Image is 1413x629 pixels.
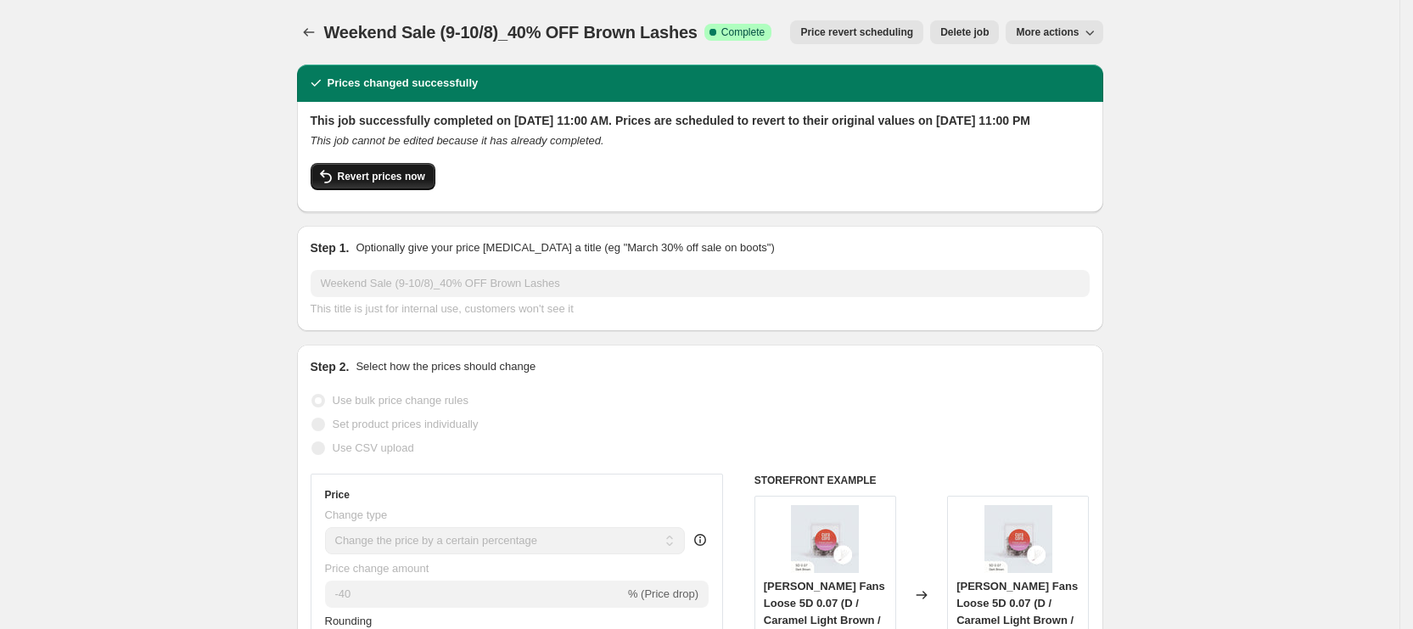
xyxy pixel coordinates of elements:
[333,418,479,430] span: Set product prices individually
[800,25,913,39] span: Price revert scheduling
[325,488,350,502] h3: Price
[356,239,774,256] p: Optionally give your price [MEDICAL_DATA] a title (eg "March 30% off sale on boots")
[628,587,698,600] span: % (Price drop)
[333,441,414,454] span: Use CSV upload
[984,505,1052,573] img: Legend_LoosePromade-42_80x.jpg
[325,562,429,575] span: Price change amount
[328,75,479,92] h2: Prices changed successfully
[311,163,435,190] button: Revert prices now
[692,531,709,548] div: help
[940,25,989,39] span: Delete job
[754,474,1090,487] h6: STOREFRONT EXAMPLE
[356,358,535,375] p: Select how the prices should change
[790,20,923,44] button: Price revert scheduling
[311,270,1090,297] input: 30% off holiday sale
[1016,25,1079,39] span: More actions
[311,239,350,256] h2: Step 1.
[791,505,859,573] img: Legend_LoosePromade-42_80x.jpg
[311,134,604,147] i: This job cannot be edited because it has already completed.
[311,112,1090,129] h2: This job successfully completed on [DATE] 11:00 AM. Prices are scheduled to revert to their origi...
[1006,20,1102,44] button: More actions
[721,25,765,39] span: Complete
[325,508,388,521] span: Change type
[333,394,468,407] span: Use bulk price change rules
[324,23,698,42] span: Weekend Sale (9-10/8)_40% OFF Brown Lashes
[297,20,321,44] button: Price change jobs
[311,302,574,315] span: This title is just for internal use, customers won't see it
[311,358,350,375] h2: Step 2.
[338,170,425,183] span: Revert prices now
[325,615,373,627] span: Rounding
[325,581,625,608] input: -15
[930,20,999,44] button: Delete job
